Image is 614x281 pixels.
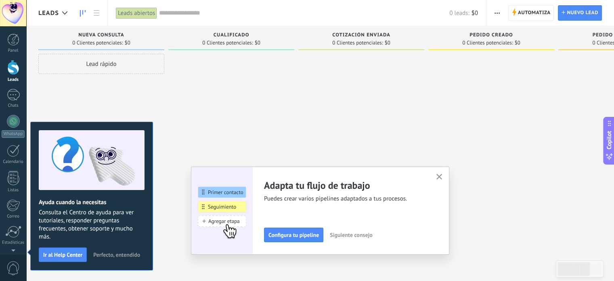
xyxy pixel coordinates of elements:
[125,40,130,45] span: $0
[332,40,383,45] span: 0 Clientes potenciales:
[2,130,25,138] div: WhatsApp
[214,32,249,38] span: Cualificado
[515,40,520,45] span: $0
[264,179,426,192] h2: Adapta tu flujo de trabajo
[39,247,87,262] button: Ir al Help Center
[567,6,598,20] span: Nuevo lead
[72,40,123,45] span: 0 Clientes potenciales:
[462,40,513,45] span: 0 Clientes potenciales:
[469,32,513,38] span: Pedido creado
[330,232,372,238] span: Siguiente consejo
[76,5,90,21] a: Leads
[326,229,376,241] button: Siguiente consejo
[43,252,82,258] span: Ir al Help Center
[172,32,290,39] div: Cualificado
[472,9,478,17] span: $0
[202,40,253,45] span: 0 Clientes potenciales:
[2,240,25,245] div: Estadísticas
[449,9,469,17] span: 0 leads:
[2,103,25,108] div: Chats
[268,232,319,238] span: Configura tu pipeline
[39,199,145,206] h2: Ayuda cuando la necesitas
[2,77,25,82] div: Leads
[90,249,144,261] button: Perfecto, entendido
[42,32,160,39] div: Nueva consulta
[90,5,103,21] a: Lista
[38,54,164,74] div: Lead rápido
[255,40,260,45] span: $0
[2,188,25,193] div: Listas
[302,32,420,39] div: Cotización enviada
[518,6,551,20] span: Automatiza
[38,9,59,17] span: Leads
[385,40,390,45] span: $0
[78,32,124,38] span: Nueva consulta
[2,214,25,219] div: Correo
[605,131,613,149] span: Copilot
[432,32,550,39] div: Pedido creado
[491,5,503,21] button: Más
[264,228,323,242] button: Configura tu pipeline
[2,159,25,165] div: Calendario
[116,7,157,19] div: Leads abiertos
[332,32,390,38] span: Cotización enviada
[39,209,145,241] span: Consulta el Centro de ayuda para ver tutoriales, responder preguntas frecuentes, obtener soporte ...
[93,252,140,258] span: Perfecto, entendido
[264,195,426,203] span: Puedes crear varios pipelines adaptados a tus procesos.
[2,48,25,53] div: Panel
[558,5,602,21] a: Nuevo lead
[508,5,554,21] a: Automatiza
